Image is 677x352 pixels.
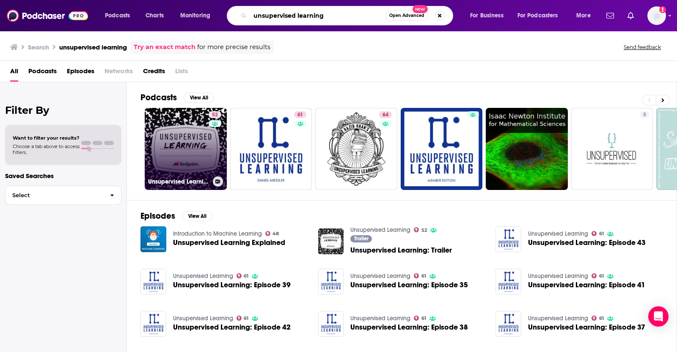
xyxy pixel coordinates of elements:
[414,273,426,278] a: 61
[350,247,452,254] a: Unsupervised Learning: Trailer
[528,281,645,289] a: Unsupervised Learning: Episode 41
[643,111,646,119] span: 5
[640,111,649,118] a: 5
[140,311,166,337] img: Unsupervised Learning: Episode 42
[173,281,291,289] a: Unsupervised Learning: Episode 39
[265,231,279,236] a: 48
[148,178,209,185] h3: Unsupervised Learning
[413,5,428,13] span: New
[173,239,285,246] a: Unsupervised Learning Explained
[495,311,521,337] img: Unsupervised Learning: Episode 37
[182,211,212,221] button: View All
[414,316,426,321] a: 61
[237,316,249,321] a: 61
[140,92,214,103] a: PodcastsView All
[237,273,249,278] a: 61
[7,8,88,24] a: Podchaser - Follow, Share and Rate Podcasts
[146,10,164,22] span: Charts
[173,272,233,280] a: Unsupervised Learning
[140,9,169,22] a: Charts
[250,9,385,22] input: Search podcasts, credits, & more...
[528,239,646,246] a: Unsupervised Learning: Episode 43
[592,273,604,278] a: 61
[212,111,218,119] span: 52
[180,10,210,22] span: Monitoring
[350,324,468,331] a: Unsupervised Learning: Episode 38
[318,228,344,254] img: Unsupervised Learning: Trailer
[647,6,666,25] span: Logged in as nshort92
[350,226,410,234] a: Unsupervised Learning
[528,230,588,237] a: Unsupervised Learning
[297,111,303,119] span: 61
[318,269,344,294] img: Unsupervised Learning: Episode 35
[6,192,103,198] span: Select
[350,272,410,280] a: Unsupervised Learning
[350,281,468,289] a: Unsupervised Learning: Episode 35
[421,274,426,278] span: 61
[421,228,427,232] span: 52
[624,8,637,23] a: Show notifications dropdown
[603,8,617,23] a: Show notifications dropdown
[13,143,80,155] span: Choose a tab above to access filters.
[173,324,291,331] a: Unsupervised Learning: Episode 42
[230,108,312,190] a: 61
[140,226,166,252] img: Unsupervised Learning Explained
[464,9,514,22] button: open menu
[143,64,165,82] a: Credits
[105,10,130,22] span: Podcasts
[10,64,18,82] a: All
[495,269,521,294] img: Unsupervised Learning: Episode 41
[647,6,666,25] button: Show profile menu
[421,316,426,320] span: 61
[173,315,233,322] a: Unsupervised Learning
[244,316,248,320] span: 61
[67,64,94,82] a: Episodes
[184,93,214,103] button: View All
[592,231,604,236] a: 61
[528,315,588,322] a: Unsupervised Learning
[99,9,141,22] button: open menu
[379,111,392,118] a: 64
[140,269,166,294] img: Unsupervised Learning: Episode 39
[140,211,212,221] a: EpisodesView All
[528,272,588,280] a: Unsupervised Learning
[145,108,227,190] a: 52Unsupervised Learning
[528,324,645,331] a: Unsupervised Learning: Episode 37
[294,111,306,118] a: 61
[495,226,521,252] a: Unsupervised Learning: Episode 43
[318,311,344,337] img: Unsupervised Learning: Episode 38
[517,10,558,22] span: For Podcasters
[414,227,427,232] a: 52
[209,111,221,118] a: 52
[28,64,57,82] a: Podcasts
[648,306,669,327] div: Open Intercom Messenger
[5,172,121,180] p: Saved Searches
[383,111,388,119] span: 64
[659,6,666,13] svg: Add a profile image
[140,92,177,103] h2: Podcasts
[244,274,248,278] span: 61
[576,10,591,22] span: More
[354,236,369,241] span: Trailer
[5,104,121,116] h2: Filter By
[621,44,663,51] button: Send feedback
[647,6,666,25] img: User Profile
